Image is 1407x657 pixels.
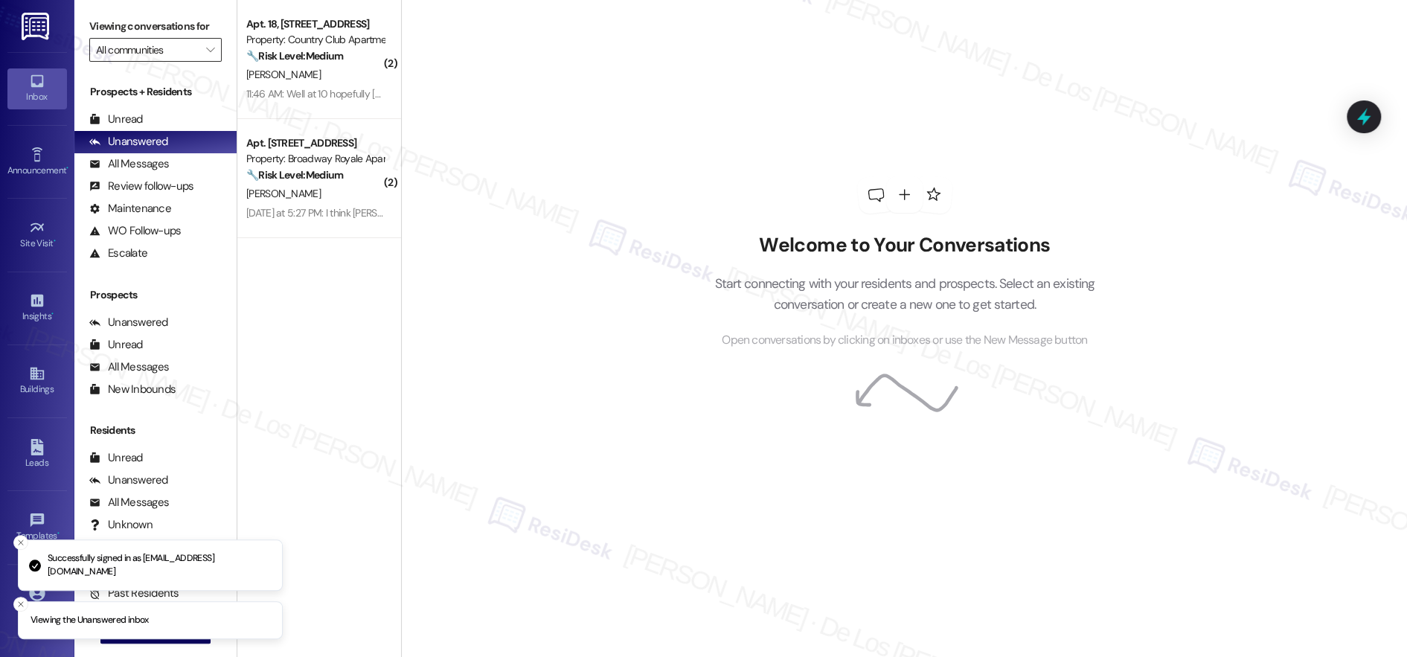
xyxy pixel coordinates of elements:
span: • [54,236,56,246]
div: Unknown [89,517,153,533]
a: Insights • [7,288,67,328]
input: All communities [96,38,198,62]
div: Unanswered [89,315,168,330]
a: Templates • [7,507,67,548]
div: Unread [89,337,143,353]
button: Close toast [13,535,28,550]
div: [DATE] at 5:27 PM: I think [PERSON_NAME] fixed it. Lid is a little bend but covered. [PERSON_NAME... [246,206,763,219]
div: Property: Country Club Apartments [246,32,384,48]
span: Open conversations by clicking on inboxes or use the New Message button [722,331,1087,350]
span: • [51,309,54,319]
div: Escalate [89,246,147,261]
a: Site Visit • [7,215,67,255]
span: • [66,163,68,173]
div: Unanswered [89,134,168,150]
i:  [206,44,214,56]
div: Residents [74,423,237,438]
button: Close toast [13,597,28,612]
p: Successfully signed in as [EMAIL_ADDRESS][DOMAIN_NAME] [48,552,270,578]
label: Viewing conversations for [89,15,222,38]
a: Account [7,580,67,621]
strong: 🔧 Risk Level: Medium [246,49,343,63]
div: Unanswered [89,472,168,488]
span: • [57,528,60,539]
div: All Messages [89,156,169,172]
span: [PERSON_NAME] [246,187,321,200]
p: Start connecting with your residents and prospects. Select an existing conversation or create a n... [692,273,1118,315]
p: Viewing the Unanswered inbox [31,614,149,627]
div: Prospects + Residents [74,84,237,100]
div: Review follow-ups [89,179,193,194]
div: All Messages [89,359,169,375]
div: Apt. [STREET_ADDRESS] [246,135,384,151]
a: Inbox [7,68,67,109]
div: New Inbounds [89,382,176,397]
span: [PERSON_NAME] [246,68,321,81]
div: Maintenance [89,201,171,217]
div: Apt. 18, [STREET_ADDRESS] [246,16,384,32]
div: WO Follow-ups [89,223,181,239]
div: All Messages [89,495,169,510]
div: 11:46 AM: Well at 10 hopefully [DATE]. Have a great rest of the day 😀 [246,87,540,100]
a: Buildings [7,361,67,401]
h2: Welcome to Your Conversations [692,234,1118,257]
div: Property: Broadway Royale Apartments [246,151,384,167]
strong: 🔧 Risk Level: Medium [246,168,343,182]
div: Unread [89,450,143,466]
img: ResiDesk Logo [22,13,52,40]
div: Unread [89,112,143,127]
a: Leads [7,435,67,475]
div: Prospects [74,287,237,303]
